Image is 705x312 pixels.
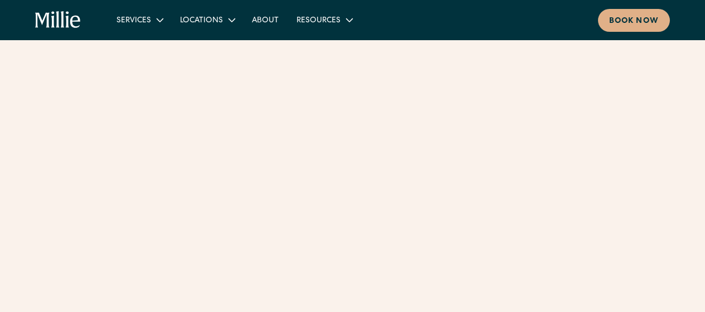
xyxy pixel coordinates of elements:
[296,15,341,27] div: Resources
[35,11,81,29] a: home
[171,11,243,29] div: Locations
[598,9,670,32] a: Book now
[116,15,151,27] div: Services
[108,11,171,29] div: Services
[288,11,361,29] div: Resources
[609,16,659,27] div: Book now
[243,11,288,29] a: About
[180,15,223,27] div: Locations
